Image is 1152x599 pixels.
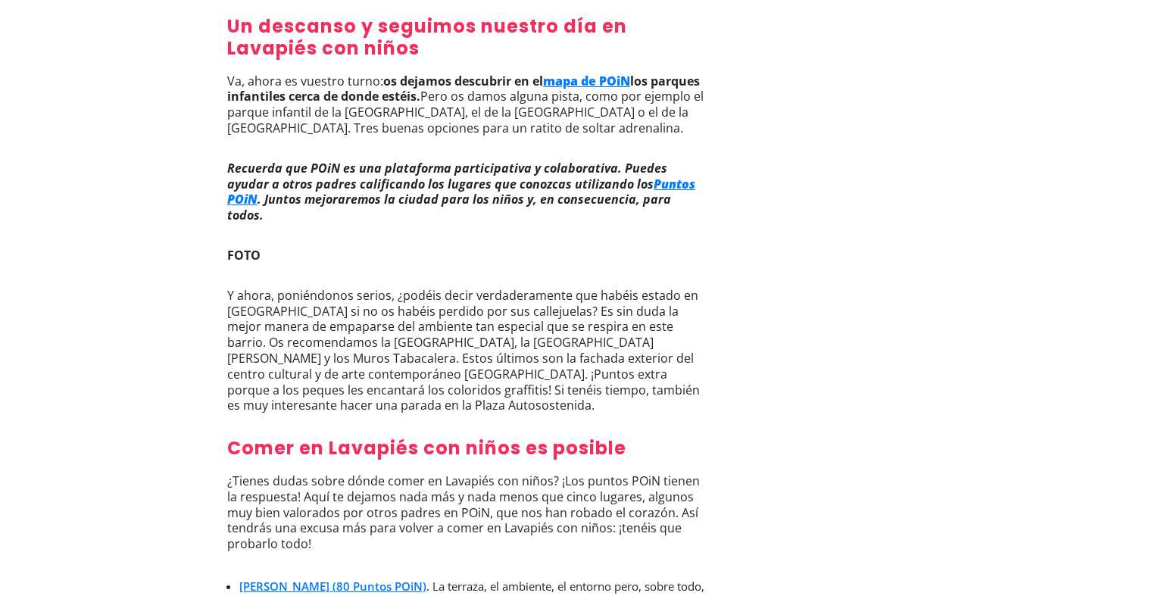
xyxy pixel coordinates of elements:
[227,160,667,192] em: Recuerda que POiN es una plataforma participativa y colaborativa. Puedes ayudar a otros padres ca...
[383,73,543,89] strong: os dejamos descubrir en el
[543,73,630,89] a: mapa de POiN
[227,191,671,223] em: . Juntos mejoraremos la ciudad para los niños y, en consecuencia, para todos.
[227,247,261,264] strong: FOTO
[227,435,626,460] strong: Comer en Lavapiés con niños es posible
[227,288,709,426] p: Y ahora, poniéndonos serios, ¿podéis decir verdaderamente que habéis estado en [GEOGRAPHIC_DATA] ...
[227,73,709,148] p: Va, ahora es vuestro turno: Pero os damos alguna pista, como por ejemplo el parque infantil de la...
[227,176,695,208] a: Puntos POiN
[227,473,709,564] p: ¿Tienes dudas sobre dónde comer en Lavapiés con niños? ¡Los puntos POiN tienen la respuesta! Aquí...
[227,73,700,105] strong: los parques infantiles cerca de donde estéis.
[227,14,627,61] strong: Un descanso y seguimos nuestro día en Lavapiés con niños
[239,579,426,594] a: [PERSON_NAME] (80 Puntos POiN)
